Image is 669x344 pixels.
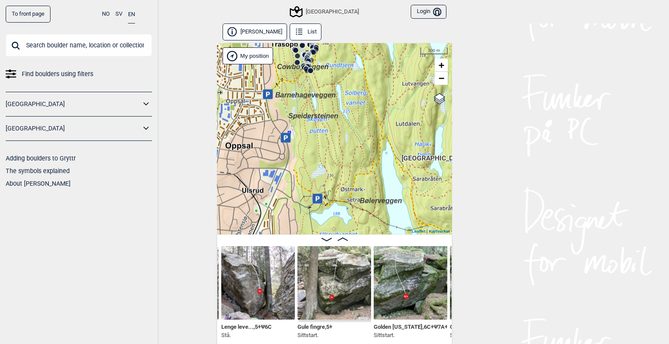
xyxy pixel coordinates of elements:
[435,72,448,85] a: Zoom out
[221,322,272,330] span: Lenge leve... , 5+ Ψ 6C
[221,331,272,340] p: Stå.
[288,111,294,116] div: Speidersteinen
[432,145,437,150] div: [GEOGRAPHIC_DATA]
[22,68,93,80] span: Find boulders using filters
[223,23,287,40] button: [PERSON_NAME]
[450,322,479,330] span: Golden , 6C+
[6,6,51,23] a: To front page
[6,122,141,135] a: [GEOGRAPHIC_DATA]
[275,90,280,95] div: Barnehageveggen
[408,229,426,234] a: Leaflet
[6,180,71,187] a: About [PERSON_NAME]
[277,63,328,70] span: Cowboyveggen
[374,331,448,340] p: Sittstart.
[360,197,402,204] span: Bølerveggen
[450,331,479,340] p: Sittstart.
[290,23,321,40] button: List
[297,246,371,320] img: Gule fingre
[6,98,141,110] a: [GEOGRAPHIC_DATA]
[450,246,524,320] img: Bulder norge oslo ostmarka golden 5573
[115,6,122,23] button: SV
[411,5,446,19] button: Login
[223,47,273,64] div: Show my position
[6,155,76,162] a: Adding boulders to Gryttr
[288,112,338,120] span: Speidersteinen
[6,34,152,57] input: Search boulder name, location or collection
[297,322,332,330] span: Gule fingre , 5+
[374,246,447,320] img: Bulder norge oslo ostmarka golden virginia 5572
[439,73,444,83] span: −
[431,89,448,108] a: Layers
[6,68,152,80] a: Find boulders using filters
[297,331,332,340] p: Sittstart.
[360,196,365,201] div: Bølerveggen
[6,167,70,174] a: The symbols explained
[102,6,110,23] button: NO
[429,229,450,234] a: Kartverket
[275,91,336,99] span: Barnehageveggen
[439,60,444,70] span: +
[291,7,359,17] div: [GEOGRAPHIC_DATA]
[426,229,428,234] span: |
[277,62,282,67] div: Cowboyveggen
[128,6,135,23] button: EN
[420,47,448,54] div: 300 m
[435,59,448,72] a: Zoom in
[221,246,295,320] img: Lenge leve 200405
[374,322,448,330] span: Golden [US_STATE] , 6C+ Ψ 7A+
